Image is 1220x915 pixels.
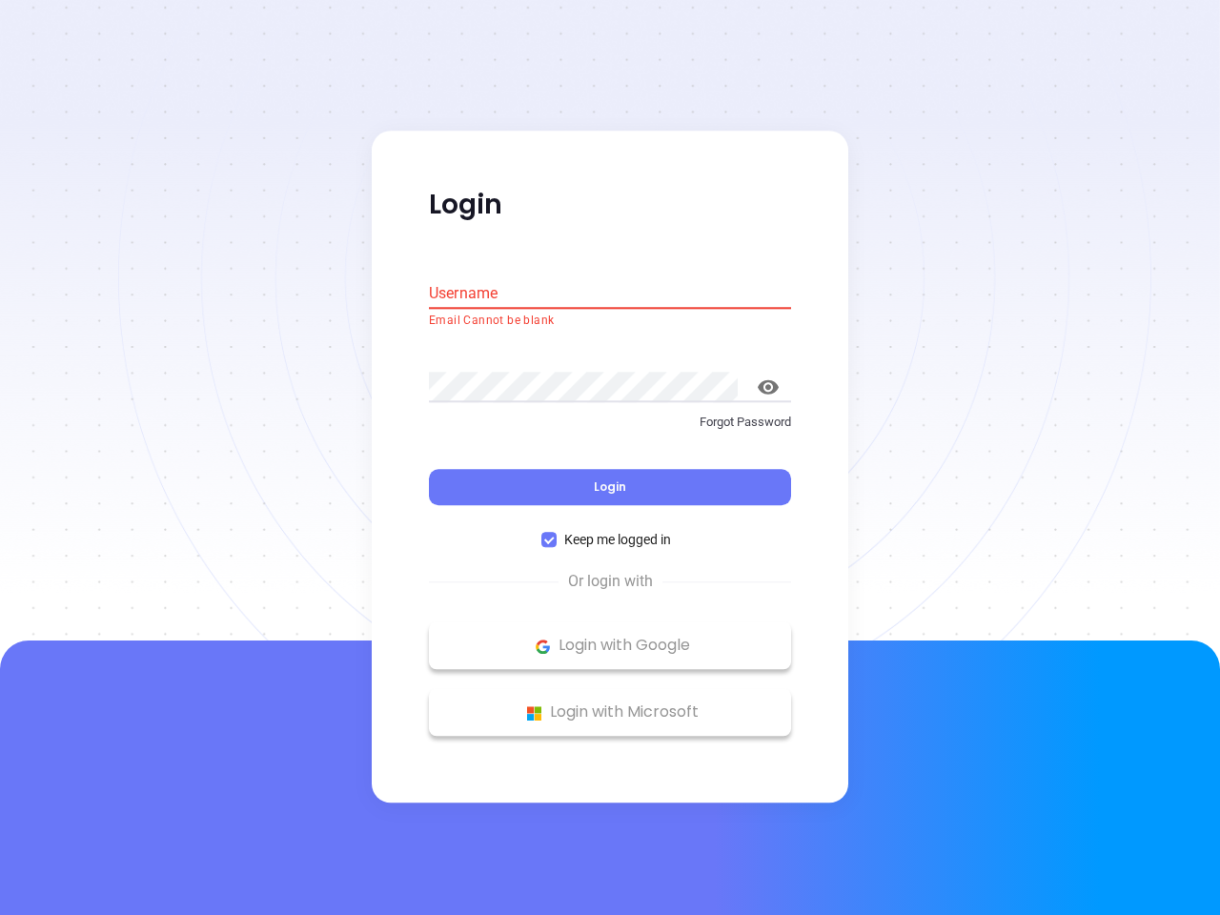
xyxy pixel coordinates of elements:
p: Login with Microsoft [438,699,782,727]
p: Login with Google [438,632,782,661]
button: Microsoft Logo Login with Microsoft [429,689,791,737]
p: Forgot Password [429,413,791,432]
span: Or login with [559,571,662,594]
span: Login [594,479,626,496]
img: Microsoft Logo [522,701,546,725]
button: Google Logo Login with Google [429,622,791,670]
a: Forgot Password [429,413,791,447]
p: Email Cannot be blank [429,312,791,331]
button: toggle password visibility [745,364,791,410]
img: Google Logo [531,635,555,659]
span: Keep me logged in [557,530,679,551]
p: Login [429,188,791,222]
button: Login [429,470,791,506]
